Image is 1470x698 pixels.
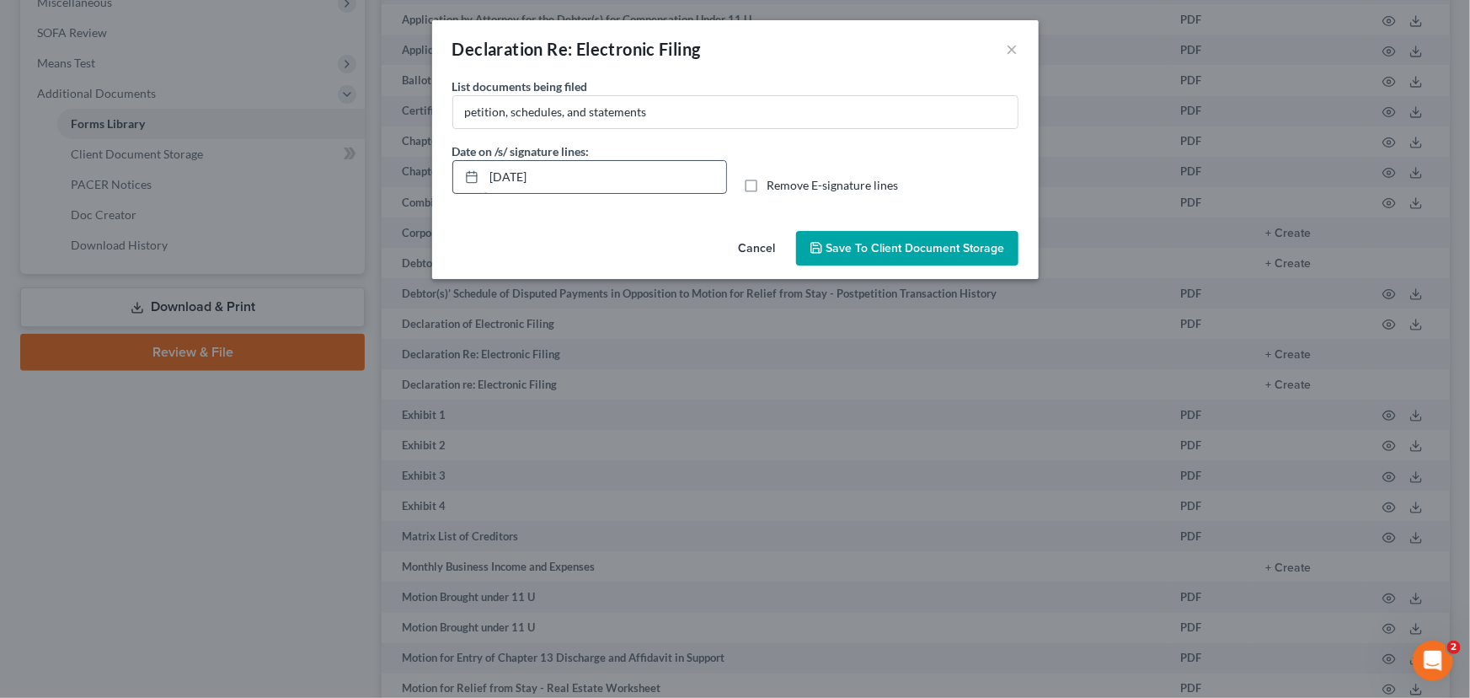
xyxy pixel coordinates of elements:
iframe: Intercom live chat [1413,641,1453,681]
div: Declaration Re: Electronic Filing [452,37,701,61]
span: Remove E-signature lines [767,178,899,192]
input: MM/DD/YYYY [484,161,726,193]
button: Save to Client Document Storage [796,231,1018,266]
span: Save to Client Document Storage [826,241,1005,255]
span: 2 [1447,641,1461,654]
input: petition, schedules, and statements [453,96,1018,128]
label: Date on /s/ signature lines: [452,142,590,160]
button: Cancel [725,233,789,266]
button: × [1007,39,1018,59]
label: List documents being filed [452,78,588,95]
